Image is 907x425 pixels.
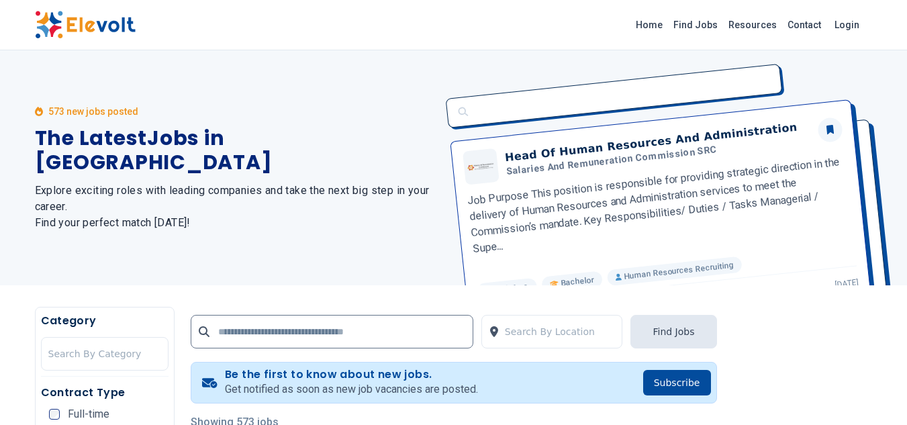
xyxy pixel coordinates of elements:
input: Full-time [49,409,60,420]
button: Subscribe [643,370,711,395]
h1: The Latest Jobs in [GEOGRAPHIC_DATA] [35,126,438,175]
a: Contact [782,14,826,36]
h4: Be the first to know about new jobs. [225,368,478,381]
img: Elevolt [35,11,136,39]
h2: Explore exciting roles with leading companies and take the next big step in your career. Find you... [35,183,438,231]
a: Login [826,11,867,38]
p: Get notified as soon as new job vacancies are posted. [225,381,478,397]
button: Find Jobs [630,315,716,348]
a: Home [630,14,668,36]
a: Resources [723,14,782,36]
h5: Contract Type [41,385,169,401]
a: Find Jobs [668,14,723,36]
p: 573 new jobs posted [48,105,138,118]
span: Full-time [68,409,109,420]
h5: Category [41,313,169,329]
